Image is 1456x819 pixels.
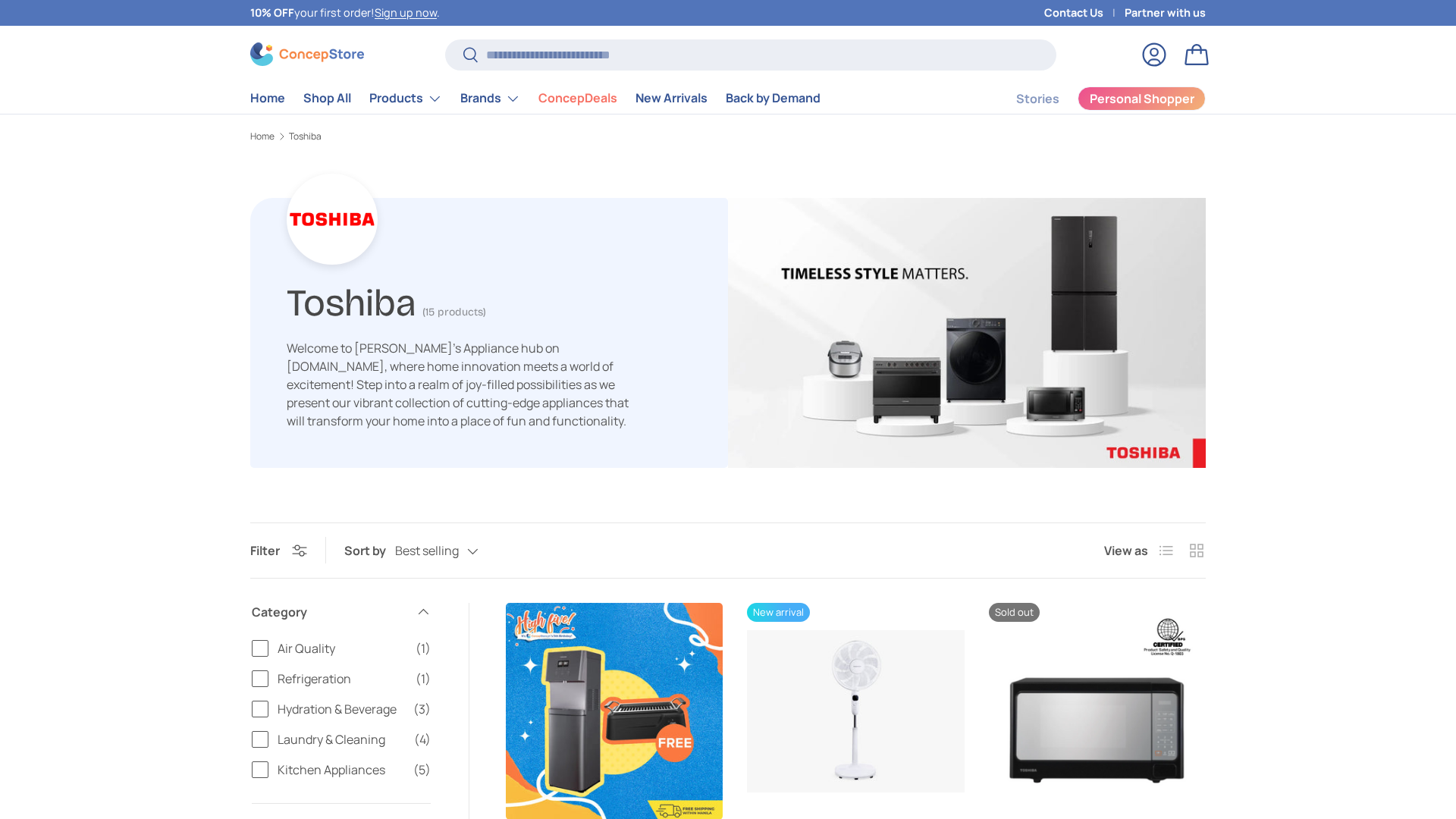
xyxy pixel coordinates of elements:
[422,306,486,318] span: (15 products)
[1016,84,1059,114] a: Stories
[289,132,322,141] a: Toshiba
[395,538,509,564] button: Best selling
[980,83,1206,114] nav: Secondary
[369,83,442,114] a: Products
[250,542,280,559] span: Filter
[250,130,1206,143] nav: Breadcrumbs
[250,83,285,113] a: Home
[726,83,821,113] a: Back by Demand
[728,198,1206,468] img: Toshiba
[278,700,404,718] span: Hydration & Beverage
[1044,5,1125,21] a: Contact Us
[303,83,351,113] a: Shop All
[460,83,520,114] a: Brands
[1125,5,1206,21] a: Partner with us
[278,761,404,779] span: Kitchen Appliances
[250,83,821,114] nav: Primary
[451,83,529,114] summary: Brands
[1078,86,1206,111] a: Personal Shopper
[252,603,406,621] span: Category
[252,585,431,639] summary: Category
[747,603,810,622] span: New arrival
[250,5,294,20] strong: 10% OFF
[250,42,364,66] img: ConcepStore
[416,670,431,688] span: (1)
[375,5,437,20] a: Sign up now
[250,132,275,141] a: Home
[278,670,406,688] span: Refrigeration
[635,83,708,113] a: New Arrivals
[413,700,431,718] span: (3)
[413,761,431,779] span: (5)
[278,730,405,748] span: Laundry & Cleaning
[278,639,406,657] span: Air Quality
[344,541,395,560] label: Sort by
[395,544,459,558] span: Best selling
[989,603,1040,622] span: Sold out
[250,5,440,21] p: your first order! .
[360,83,451,114] summary: Products
[414,730,431,748] span: (4)
[1090,93,1194,105] span: Personal Shopper
[416,639,431,657] span: (1)
[1104,541,1148,560] span: View as
[287,339,643,430] p: Welcome to [PERSON_NAME]'s Appliance hub on [DOMAIN_NAME], where home innovation meets a world of...
[287,275,416,325] h1: Toshiba
[250,542,307,559] button: Filter
[538,83,617,113] a: ConcepDeals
